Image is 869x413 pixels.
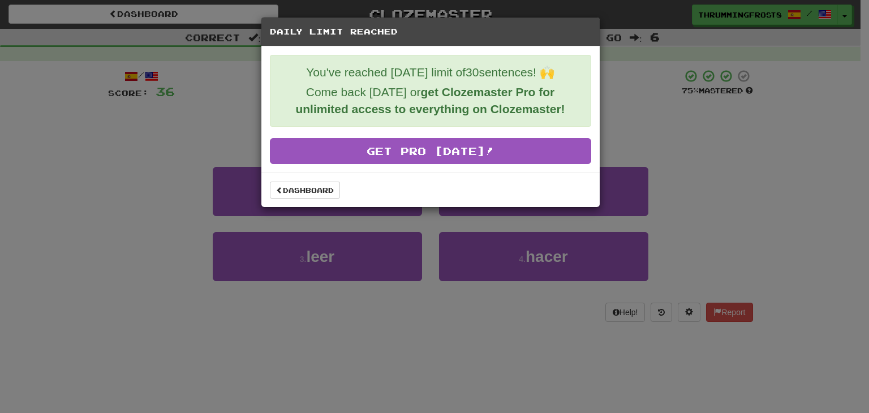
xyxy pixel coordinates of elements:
p: Come back [DATE] or [279,84,582,118]
strong: get Clozemaster Pro for unlimited access to everything on Clozemaster! [295,85,565,115]
a: Dashboard [270,182,340,199]
h5: Daily Limit Reached [270,26,591,37]
p: You've reached [DATE] limit of 30 sentences! 🙌 [279,64,582,81]
a: Get Pro [DATE]! [270,138,591,164]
